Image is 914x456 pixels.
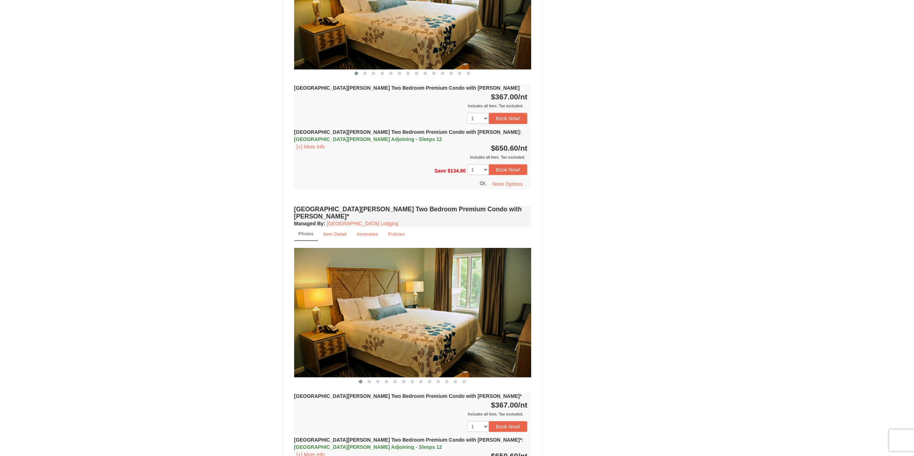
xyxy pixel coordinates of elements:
[434,168,446,174] span: Save
[294,143,328,151] button: [+] More Info
[489,164,528,175] button: Book Now!
[489,421,528,432] button: Book Now!
[294,136,442,142] span: [GEOGRAPHIC_DATA][PERSON_NAME] Adjoining - Sleeps 12
[294,102,528,109] div: Includes all fees. Tax excluded.
[352,227,383,241] a: Amenities
[294,227,318,241] a: Photos
[518,144,528,152] span: /nt
[294,248,531,377] img: 18876286-177-ea6bac13.jpg
[294,206,531,220] h4: [GEOGRAPHIC_DATA][PERSON_NAME] Two Bedroom Premium Condo with [PERSON_NAME]*
[388,231,405,237] small: Policies
[298,231,314,236] small: Photos
[489,113,528,124] button: Book Now!
[383,227,409,241] a: Policies
[518,93,528,101] span: /nt
[480,181,487,187] span: Or,
[294,85,520,91] strong: [GEOGRAPHIC_DATA][PERSON_NAME] Two Bedroom Premium Condo with [PERSON_NAME]
[319,227,351,241] a: Item Detail
[294,410,528,418] div: Includes all fees. Tax excluded.
[518,401,528,409] span: /nt
[294,129,521,142] strong: [GEOGRAPHIC_DATA][PERSON_NAME] Two Bedroom Premium Condo with [PERSON_NAME]
[294,154,528,161] div: Includes all fees. Tax excluded.
[294,437,524,450] strong: [GEOGRAPHIC_DATA][PERSON_NAME] Two Bedroom Premium Condo with [PERSON_NAME]*
[294,221,324,226] span: Managed By
[488,179,527,189] button: More Options
[294,393,522,399] strong: [GEOGRAPHIC_DATA][PERSON_NAME] Two Bedroom Premium Condo with [PERSON_NAME]*
[491,93,528,101] strong: $367.00
[357,231,378,237] small: Amenities
[491,144,518,152] span: $650.60
[447,168,466,174] span: $134.80
[521,437,523,443] span: :
[327,221,398,226] a: [GEOGRAPHIC_DATA] Lodging
[323,231,347,237] small: Item Detail
[491,401,528,409] strong: $367.00
[520,129,521,135] span: :
[294,221,325,226] strong: :
[294,444,442,450] span: [GEOGRAPHIC_DATA][PERSON_NAME] Adjoining - Sleeps 12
